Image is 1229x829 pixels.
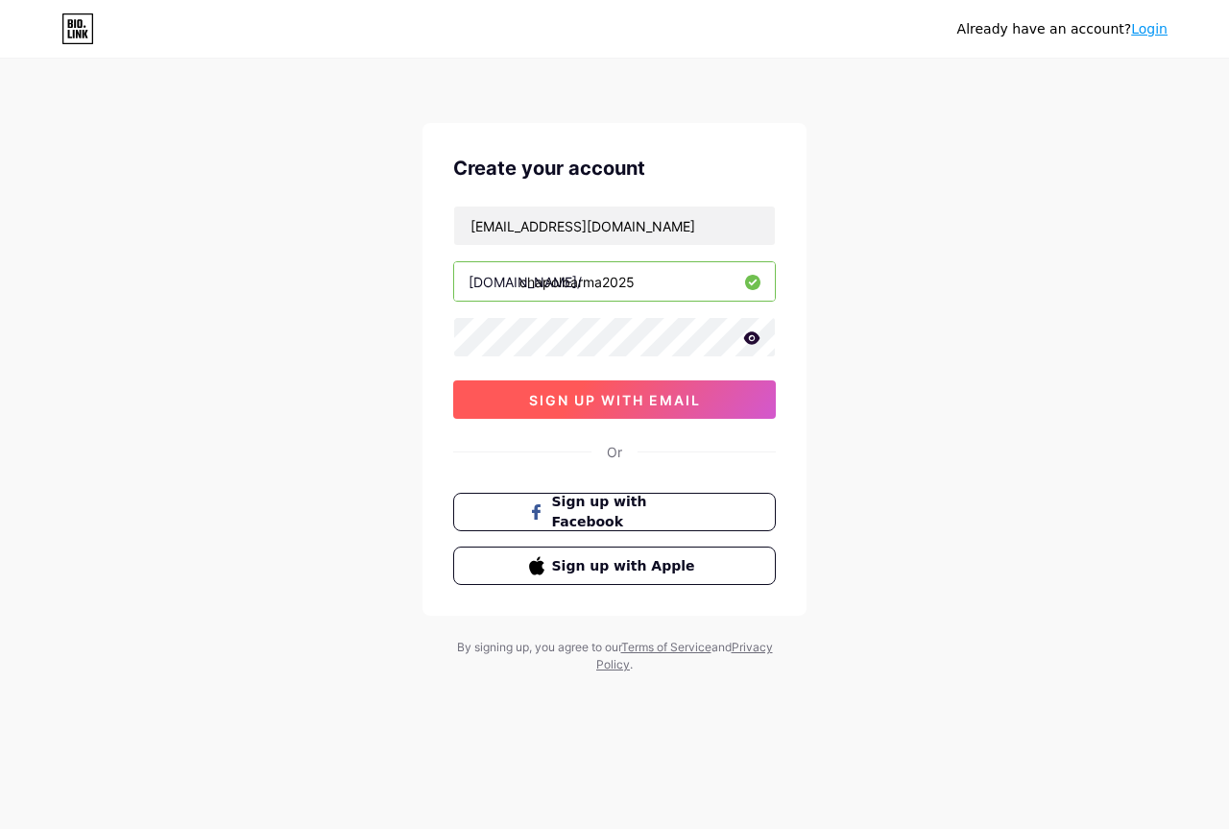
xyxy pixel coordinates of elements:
span: sign up with email [529,392,701,408]
button: Sign up with Facebook [453,493,776,531]
input: Email [454,207,775,245]
div: Or [607,442,622,462]
button: sign up with email [453,380,776,419]
button: Sign up with Apple [453,547,776,585]
div: [DOMAIN_NAME]/ [469,272,582,292]
a: Login [1131,21,1168,37]
span: Sign up with Facebook [552,492,701,532]
input: username [454,262,775,301]
div: Already have an account? [957,19,1168,39]
a: Terms of Service [621,640,711,654]
div: By signing up, you agree to our and . [451,639,778,673]
div: Create your account [453,154,776,183]
span: Sign up with Apple [552,556,701,576]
